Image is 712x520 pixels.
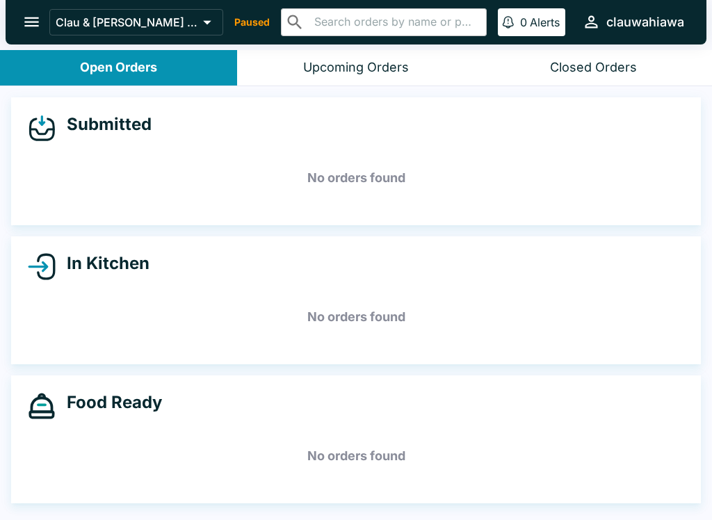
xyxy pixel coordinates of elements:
[56,253,149,274] h4: In Kitchen
[550,60,637,76] div: Closed Orders
[56,15,197,29] p: Clau & [PERSON_NAME] Cocina - Wahiawa
[530,15,560,29] p: Alerts
[49,9,223,35] button: Clau & [PERSON_NAME] Cocina - Wahiawa
[28,431,684,481] h5: No orders found
[56,392,162,413] h4: Food Ready
[310,13,480,32] input: Search orders by name or phone number
[303,60,409,76] div: Upcoming Orders
[28,153,684,203] h5: No orders found
[520,15,527,29] p: 0
[576,7,690,37] button: clauwahiawa
[14,4,49,40] button: open drawer
[234,15,270,29] p: Paused
[606,14,684,31] div: clauwahiawa
[28,292,684,342] h5: No orders found
[80,60,157,76] div: Open Orders
[56,114,152,135] h4: Submitted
